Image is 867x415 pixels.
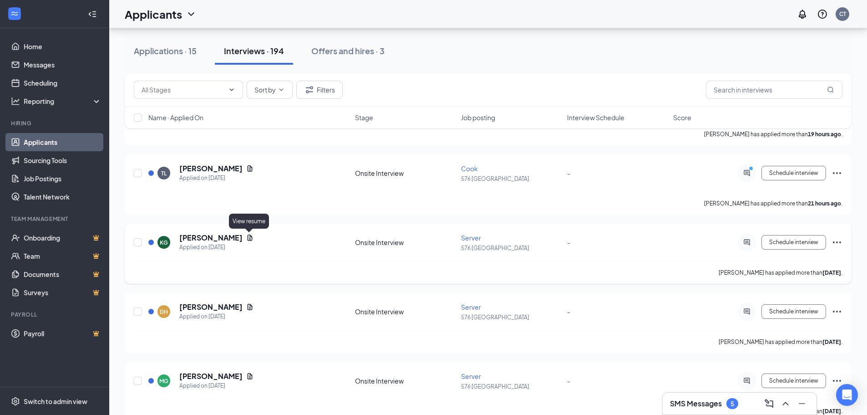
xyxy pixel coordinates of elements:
[461,383,562,390] p: 576 [GEOGRAPHIC_DATA]
[741,308,752,315] svg: ActiveChat
[24,169,101,188] a: Job Postings
[778,396,793,411] button: ChevronUp
[567,169,570,177] span: -
[160,308,168,316] div: DH
[11,397,20,406] svg: Settings
[461,313,562,321] p: 576 [GEOGRAPHIC_DATA]
[278,86,285,93] svg: ChevronDown
[179,243,254,252] div: Applied on [DATE]
[832,237,842,248] svg: Ellipses
[246,234,254,241] svg: Document
[304,84,315,95] svg: Filter
[832,168,842,179] svg: Ellipses
[769,378,818,384] span: Schedule interview
[355,238,456,247] div: Onsite Interview
[229,214,269,229] div: View resume
[567,377,570,385] span: -
[567,307,570,316] span: -
[355,169,456,178] div: Onsite Interview
[88,10,97,19] svg: Collapse
[161,169,167,177] div: TL
[747,166,758,173] svg: PrimaryDot
[24,247,101,265] a: TeamCrown
[24,56,101,74] a: Messages
[355,307,456,316] div: Onsite Interview
[797,9,808,20] svg: Notifications
[832,375,842,386] svg: Ellipses
[741,169,752,177] svg: ActiveChat
[769,308,818,315] span: Schedule interview
[808,200,841,207] b: 21 hours ago
[461,303,481,311] span: Server
[296,81,343,99] button: Filter Filters
[706,81,842,99] input: Search in interviews
[567,238,570,246] span: -
[179,381,254,390] div: Applied on [DATE]
[822,408,841,415] b: [DATE]
[24,283,101,302] a: SurveysCrown
[461,372,481,380] span: Server
[822,338,841,345] b: [DATE]
[761,166,826,180] button: Schedule interview
[11,119,100,127] div: Hiring
[461,175,562,183] p: 576 [GEOGRAPHIC_DATA]
[719,269,842,277] p: [PERSON_NAME] has applied more than .
[822,269,841,276] b: [DATE]
[246,303,254,311] svg: Document
[461,244,562,252] p: 576 [GEOGRAPHIC_DATA]
[719,338,842,346] p: [PERSON_NAME] has applied more than .
[224,45,284,56] div: Interviews · 194
[179,233,243,243] h5: [PERSON_NAME]
[827,86,834,93] svg: MagnifyingGlass
[839,10,846,18] div: CT
[769,239,818,246] span: Schedule interview
[246,373,254,380] svg: Document
[461,113,495,122] span: Job posting
[24,188,101,206] a: Talent Network
[254,87,276,93] span: Sort by
[247,81,293,99] button: Sort byChevronDown
[134,45,197,56] div: Applications · 15
[24,151,101,169] a: Sourcing Tools
[795,396,809,411] button: Minimize
[24,265,101,283] a: DocumentsCrown
[780,398,791,409] svg: ChevronUp
[670,399,722,409] h3: SMS Messages
[355,376,456,385] div: Onsite Interview
[179,174,254,183] div: Applied on [DATE]
[704,200,842,207] p: [PERSON_NAME] has applied more than .
[673,113,691,122] span: Score
[817,9,828,20] svg: QuestionInfo
[24,133,101,151] a: Applicants
[24,97,102,106] div: Reporting
[179,371,243,381] h5: [PERSON_NAME]
[836,384,858,406] div: Open Intercom Messenger
[567,113,624,122] span: Interview Schedule
[355,113,373,122] span: Stage
[730,400,734,408] div: 5
[461,164,478,173] span: Cook
[148,113,203,122] span: Name · Applied On
[769,170,818,176] span: Schedule interview
[179,312,254,321] div: Applied on [DATE]
[179,302,243,312] h5: [PERSON_NAME]
[24,397,87,406] div: Switch to admin view
[461,234,481,242] span: Server
[24,74,101,92] a: Scheduling
[24,37,101,56] a: Home
[741,377,752,384] svg: ActiveChat
[24,324,101,343] a: PayrollCrown
[159,377,168,385] div: MG
[11,97,20,106] svg: Analysis
[228,86,235,93] svg: ChevronDown
[761,304,826,319] button: Schedule interview
[761,235,826,250] button: Schedule interview
[796,398,807,409] svg: Minimize
[186,9,197,20] svg: ChevronDown
[311,45,385,56] div: Offers and hires · 3
[125,6,182,22] h1: Applicants
[179,164,243,174] h5: [PERSON_NAME]
[11,311,100,318] div: Payroll
[741,239,752,246] svg: ActiveChat
[832,306,842,317] svg: Ellipses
